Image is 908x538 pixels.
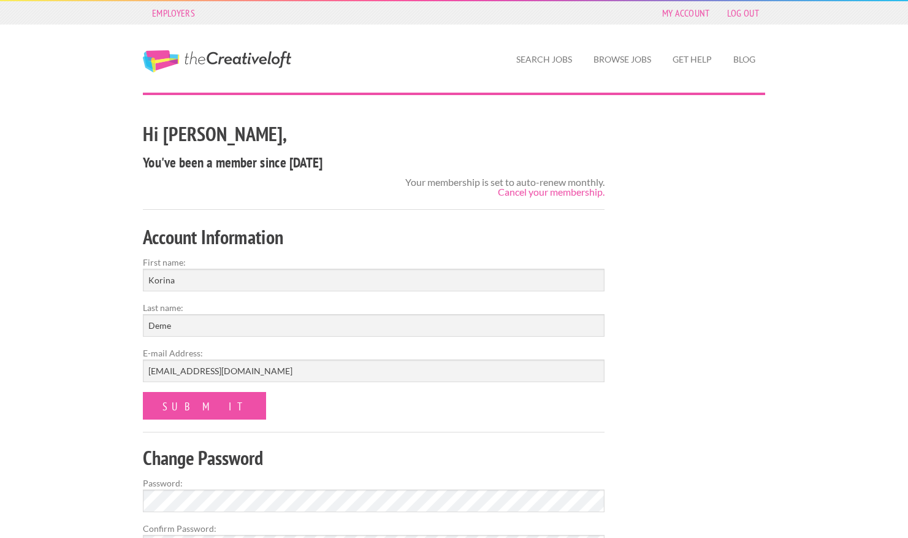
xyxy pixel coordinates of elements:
[143,392,266,420] input: Submit
[405,177,605,197] div: Your membership is set to auto-renew monthly.
[143,223,605,251] h2: Account Information
[143,477,605,490] label: Password:
[506,45,582,74] a: Search Jobs
[146,4,201,21] a: Employers
[656,4,716,21] a: My Account
[663,45,722,74] a: Get Help
[721,4,765,21] a: Log Out
[143,522,605,535] label: Confirm Password:
[584,45,661,74] a: Browse Jobs
[723,45,765,74] a: Blog
[143,301,605,314] label: Last name:
[143,444,605,472] h2: Change Password
[143,120,605,148] h2: Hi [PERSON_NAME],
[143,50,291,72] a: The Creative Loft
[498,186,605,198] a: Cancel your membership.
[143,153,605,172] h4: You've been a member since [DATE]
[143,256,605,269] label: First name:
[143,347,605,359] label: E-mail Address:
